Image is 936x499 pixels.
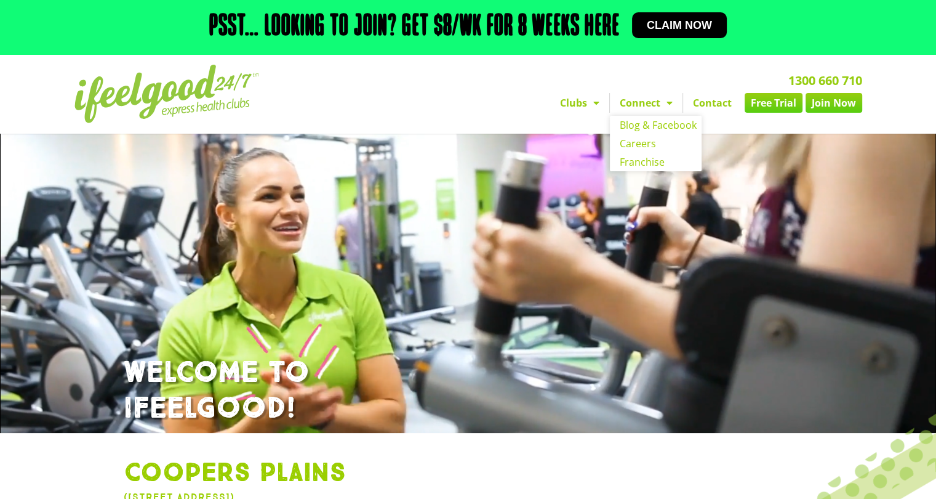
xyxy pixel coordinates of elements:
[745,93,802,113] a: Free Trial
[124,458,813,490] h1: Coopers Plains
[610,116,702,171] ul: Connect
[647,20,712,31] span: Claim now
[806,93,862,113] a: Join Now
[550,93,609,113] a: Clubs
[209,12,620,42] h2: Psst… Looking to join? Get $8/wk for 8 weeks here
[610,134,702,153] a: Careers
[610,153,702,171] a: Franchise
[124,355,813,426] h1: WELCOME TO IFEELGOOD!
[354,93,862,113] nav: Menu
[610,116,702,134] a: Blog & Facebook
[610,93,682,113] a: Connect
[683,93,742,113] a: Contact
[632,12,727,38] a: Claim now
[788,72,862,89] a: 1300 660 710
